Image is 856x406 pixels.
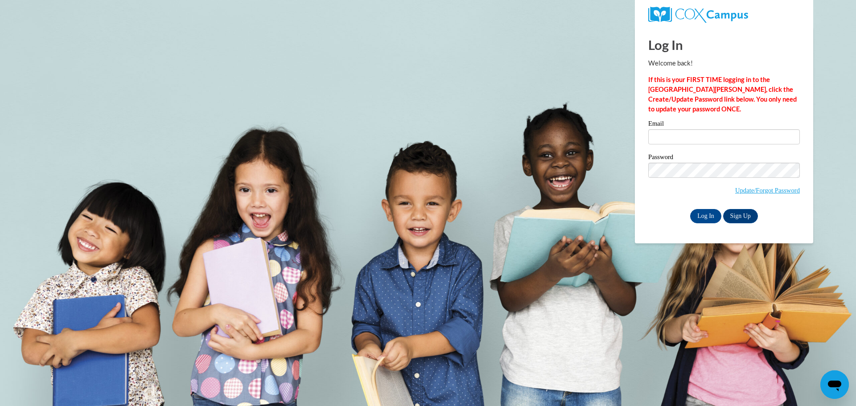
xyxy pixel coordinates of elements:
[648,58,800,68] p: Welcome back!
[648,7,800,23] a: COX Campus
[735,187,800,194] a: Update/Forgot Password
[648,120,800,129] label: Email
[648,36,800,54] h1: Log In
[648,154,800,163] label: Password
[648,76,797,113] strong: If this is your FIRST TIME logging in to the [GEOGRAPHIC_DATA][PERSON_NAME], click the Create/Upd...
[690,209,721,223] input: Log In
[820,370,849,399] iframe: Button to launch messaging window
[648,7,748,23] img: COX Campus
[723,209,758,223] a: Sign Up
